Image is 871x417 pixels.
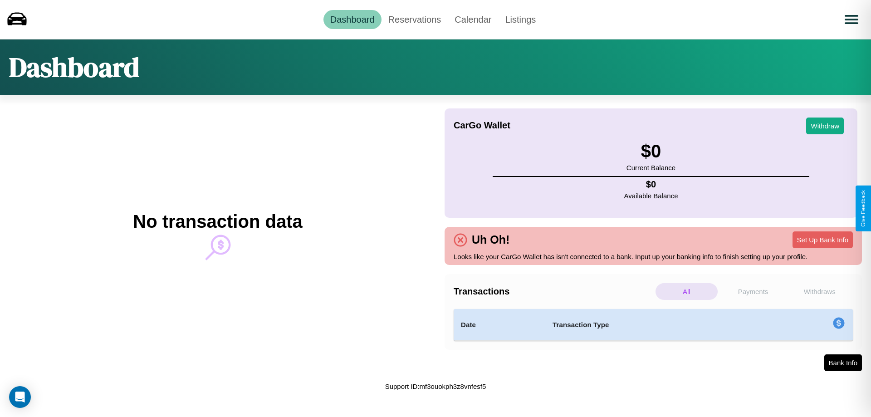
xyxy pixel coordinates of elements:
[323,10,382,29] a: Dashboard
[382,10,448,29] a: Reservations
[461,319,538,330] h4: Date
[839,7,864,32] button: Open menu
[624,179,678,190] h4: $ 0
[385,380,486,392] p: Support ID: mf3ouokph3z8vnfesf5
[656,283,718,300] p: All
[806,118,844,134] button: Withdraw
[454,250,853,263] p: Looks like your CarGo Wallet has isn't connected to a bank. Input up your banking info to finish ...
[824,354,862,371] button: Bank Info
[454,120,510,131] h4: CarGo Wallet
[9,49,139,86] h1: Dashboard
[793,231,853,248] button: Set Up Bank Info
[467,233,514,246] h4: Uh Oh!
[448,10,498,29] a: Calendar
[860,190,866,227] div: Give Feedback
[133,211,302,232] h2: No transaction data
[454,309,853,341] table: simple table
[9,386,31,408] div: Open Intercom Messenger
[454,286,653,297] h4: Transactions
[788,283,851,300] p: Withdraws
[722,283,784,300] p: Payments
[624,190,678,202] p: Available Balance
[626,141,675,162] h3: $ 0
[498,10,543,29] a: Listings
[553,319,758,330] h4: Transaction Type
[626,162,675,174] p: Current Balance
